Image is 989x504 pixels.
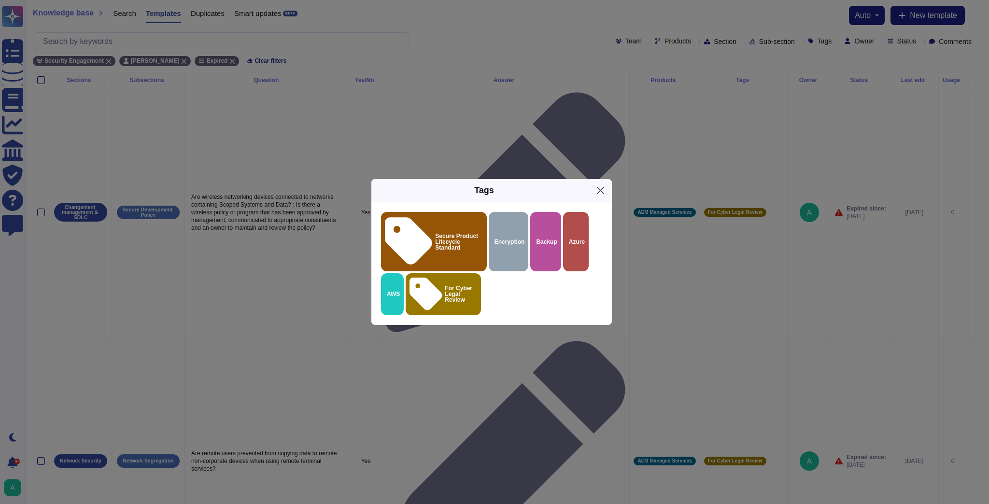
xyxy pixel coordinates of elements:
[593,183,608,198] button: Close
[474,184,494,197] div: Tags
[445,285,477,303] span: For Cyber Legal Review
[569,239,585,245] span: Azure
[435,233,482,251] span: Secure Product Lifecycle Standard
[494,239,525,245] span: Encryption
[387,291,400,297] span: AWS
[536,239,557,245] span: Backup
